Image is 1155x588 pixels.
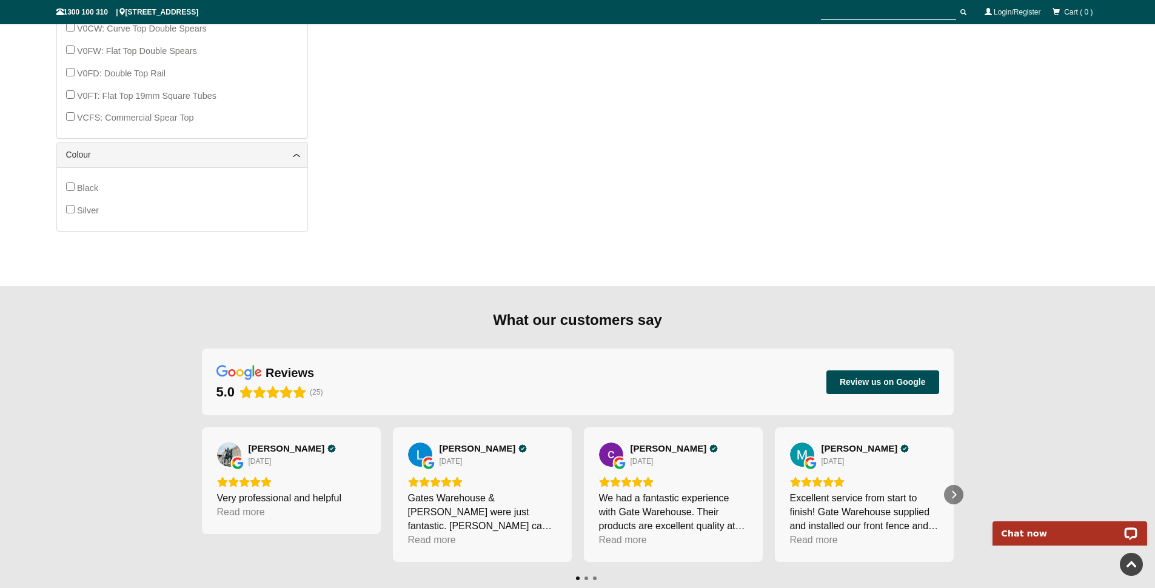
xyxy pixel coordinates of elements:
[77,91,216,101] span: V0FT: Flat Top 19mm Square Tubes
[944,485,963,504] div: Next
[790,476,939,487] div: Rating: 5.0 out of 5
[900,444,909,453] div: Verified Customer
[217,443,241,467] img: George XING
[631,443,707,454] span: [PERSON_NAME]
[217,491,366,505] div: Very professional and helpful
[408,443,432,467] img: Louise Veenstra
[821,5,956,20] input: SEARCH PRODUCTS
[840,376,926,387] span: Review us on Google
[217,476,366,487] div: Rating: 5.0 out of 5
[790,443,814,467] a: View on Google
[77,205,99,215] span: Silver
[77,24,207,33] span: V0CW: Curve Top Double Spears
[599,443,623,467] img: chen buqi
[77,46,197,56] span: V0FW: Flat Top Double Spears
[77,183,98,193] span: Black
[249,456,272,466] div: [DATE]
[790,491,939,533] div: Excellent service from start to finish! Gate Warehouse supplied and installed our front fence and...
[631,456,654,466] div: [DATE]
[56,8,199,16] span: 1300 100 310 | [STREET_ADDRESS]
[985,507,1155,546] iframe: LiveChat chat widget
[790,533,838,547] div: Read more
[202,427,954,562] div: Carousel
[408,491,557,533] div: Gates Warehouse & [PERSON_NAME] were just fantastic. [PERSON_NAME] came to quote the same day tha...
[709,444,718,453] div: Verified Customer
[66,149,298,161] a: Colour
[408,443,432,467] a: View on Google
[408,476,557,487] div: Rating: 5.0 out of 5
[994,8,1040,16] a: Login/Register
[249,443,325,454] span: [PERSON_NAME]
[202,310,954,330] div: What our customers say
[599,443,623,467] a: View on Google
[599,491,748,533] div: We had a fantastic experience with Gate Warehouse. Their products are excellent quality at very r...
[192,485,212,504] div: Previous
[518,444,527,453] div: Verified Customer
[327,444,336,453] div: Verified Customer
[249,443,336,454] a: Review by George XING
[217,443,241,467] a: View on Google
[822,456,845,466] div: [DATE]
[790,443,814,467] img: Meng Feng
[631,443,718,454] a: Review by chen buqi
[77,68,166,78] span: V0FD: Double Top Rail
[440,443,516,454] span: [PERSON_NAME]
[1064,8,1093,16] span: Cart ( 0 )
[408,533,456,547] div: Read more
[440,456,463,466] div: [DATE]
[822,443,898,454] span: [PERSON_NAME]
[216,384,307,401] div: Rating: 5.0 out of 5
[822,443,909,454] a: Review by Meng Feng
[599,533,647,547] div: Read more
[599,476,748,487] div: Rating: 5.0 out of 5
[77,113,193,122] span: VCFS: Commercial Spear Top
[266,365,314,381] div: reviews
[826,370,939,393] button: Review us on Google
[440,443,527,454] a: Review by Louise Veenstra
[217,505,265,519] div: Read more
[216,384,235,401] div: 5.0
[310,388,323,396] span: (25)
